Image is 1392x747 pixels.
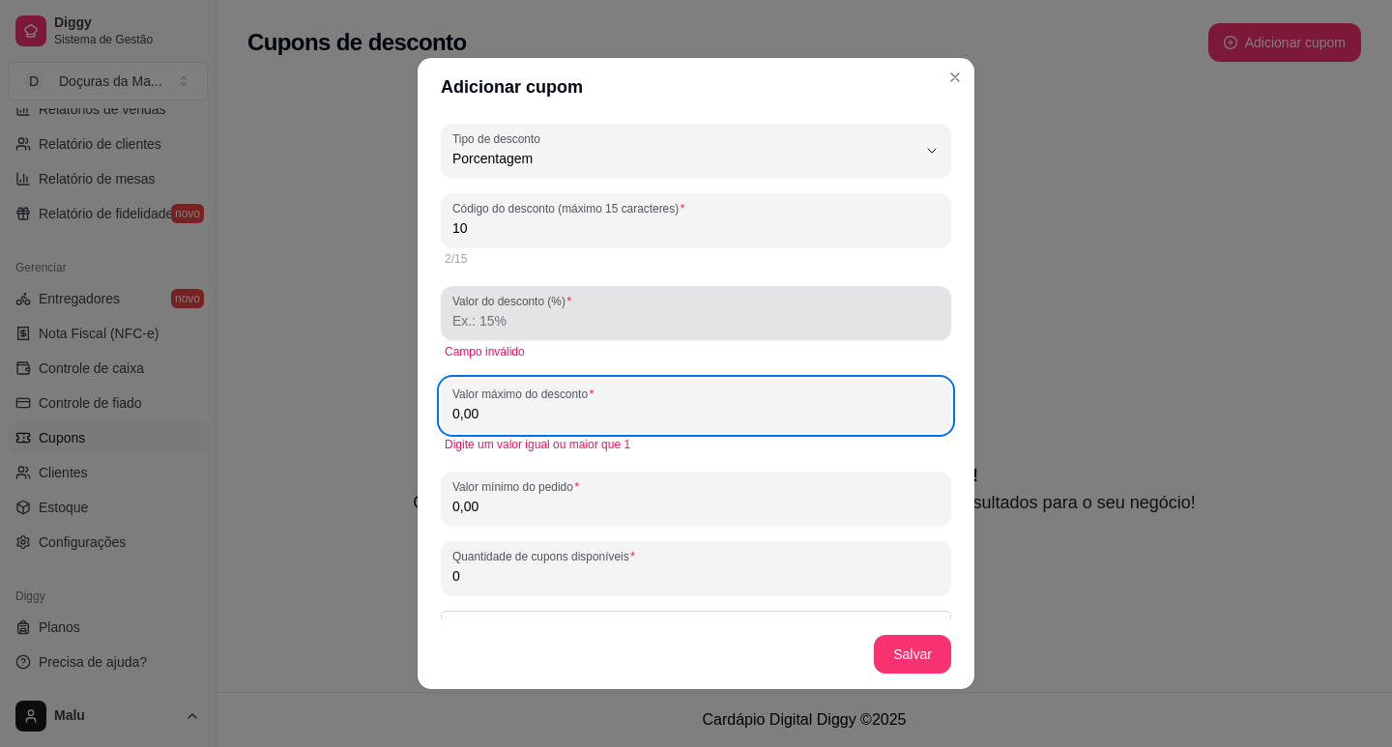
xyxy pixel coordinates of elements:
div: Campo inválido [445,344,947,359]
header: Adicionar cupom [418,58,974,116]
label: Valor mínimo do pedido [452,478,586,495]
input: Valor máximo do desconto [452,404,940,423]
label: Código do desconto (máximo 15 caracteres) [452,200,691,216]
button: Tipo de descontoPorcentagem [441,124,951,178]
input: Valor do desconto (%) [452,311,940,330]
div: Digite um valor igual ou maior que 1 [445,437,947,452]
input: Quantidade de cupons disponíveis [452,566,940,586]
label: Quantidade de cupons disponíveis [452,548,642,564]
label: Tipo de desconto [452,130,547,147]
input: Valor mínimo do pedido [452,497,940,516]
label: Valor máximo do desconto [452,386,600,402]
div: 2/15 [445,251,947,267]
input: Código do desconto (máximo 15 caracteres) [452,218,940,238]
button: Close [940,62,971,93]
button: Salvar [874,635,951,674]
span: Porcentagem [452,149,916,168]
label: Valor do desconto (%) [452,293,578,309]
